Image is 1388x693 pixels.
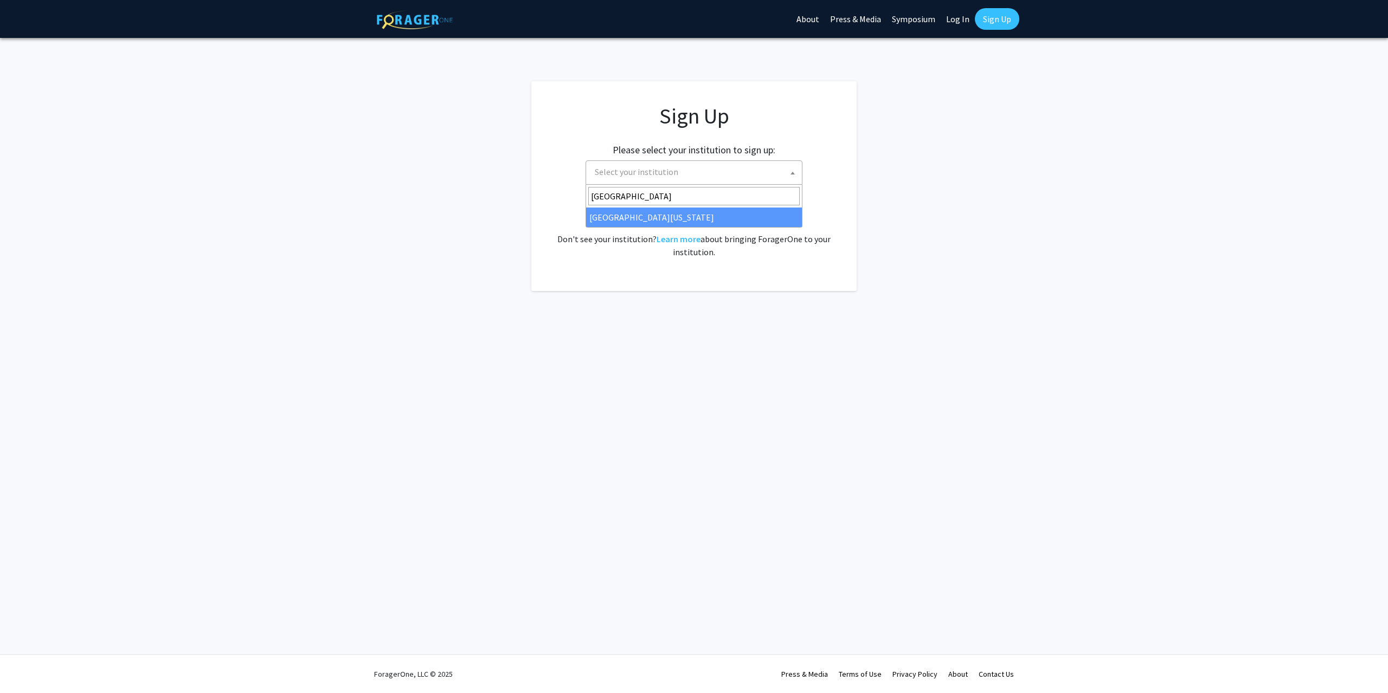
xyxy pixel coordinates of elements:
a: Contact Us [979,669,1014,679]
a: Terms of Use [839,669,882,679]
h2: Please select your institution to sign up: [613,144,775,156]
a: Learn more about bringing ForagerOne to your institution [657,234,701,244]
li: [GEOGRAPHIC_DATA][US_STATE] [586,208,802,227]
span: Select your institution [590,161,802,183]
h1: Sign Up [553,103,835,129]
a: Sign Up [975,8,1019,30]
div: Already have an account? . Don't see your institution? about bringing ForagerOne to your institut... [553,206,835,258]
input: Search [588,187,800,205]
span: Select your institution [595,166,678,177]
a: Privacy Policy [892,669,937,679]
div: ForagerOne, LLC © 2025 [374,655,453,693]
iframe: Chat [8,644,46,685]
a: Press & Media [781,669,828,679]
a: About [948,669,968,679]
span: Select your institution [586,160,802,185]
img: ForagerOne Logo [377,10,453,29]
